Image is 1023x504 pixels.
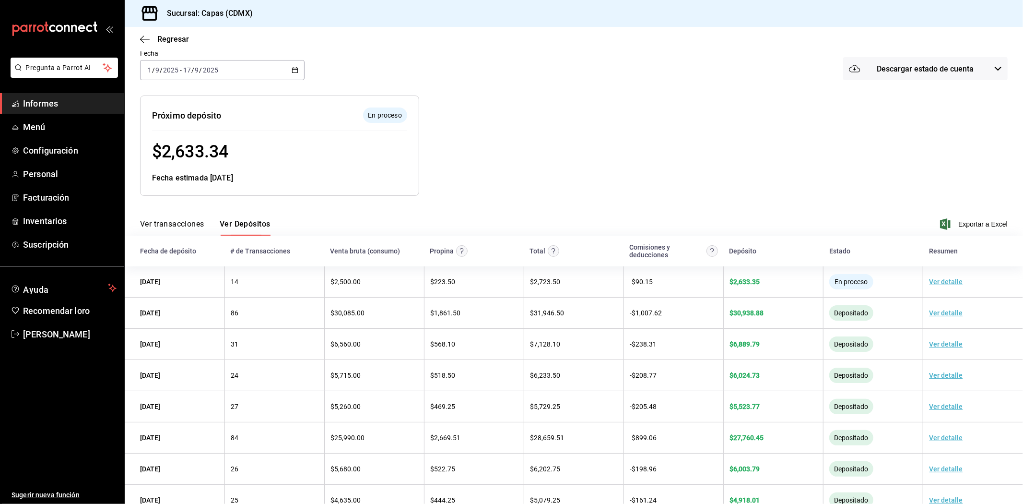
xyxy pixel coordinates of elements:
[106,25,113,33] button: abrir_cajón_menú
[202,66,219,74] input: ----
[829,399,873,414] div: El monto ha sido enviado a tu cuenta bancaria. Puede tardar en verso reflejado, según la entidad ...
[140,310,160,317] font: [DATE]
[733,278,760,286] font: 2,633.35
[929,496,963,504] font: Ver detalle
[430,278,434,286] font: $
[632,340,635,348] font: $
[180,66,182,74] font: -
[835,465,869,473] font: Depositado
[434,465,455,473] font: 522.75
[147,66,152,74] input: --
[534,403,560,410] font: 5,729.25
[334,496,361,504] font: 4,635.00
[529,247,545,255] font: Total
[632,278,635,286] font: $
[530,465,534,473] font: $
[23,240,69,250] font: Suscripción
[26,64,91,72] font: Pregunta a Parrot AI
[929,434,963,442] font: Ver detalle
[7,70,118,80] a: Pregunta a Parrot AI
[829,336,873,352] div: El monto ha sido enviado a tu cuenta bancaria. Puede tardar en verso reflejado, según la entidad ...
[23,285,49,295] font: Ayuda
[929,465,963,473] font: Ver detalle
[140,278,160,286] font: [DATE]
[929,278,963,286] font: Ver detalle
[330,340,334,348] font: $
[200,66,202,74] font: /
[829,368,873,383] div: El monto ha sido enviado a tu cuenta bancaria. Puede tardar en verso reflejado, según la entidad ...
[530,309,534,317] font: $
[334,278,361,286] font: 2,500.00
[23,98,58,108] font: Informes
[140,50,159,58] font: Fecha
[843,57,1008,80] button: Descargar estado de cuenta
[23,192,69,203] font: Facturación
[632,434,635,442] font: $
[330,496,334,504] font: $
[635,309,662,317] font: 1,007.62
[877,64,974,73] font: Descargar estado de cuenta
[729,247,757,255] font: Depósito
[140,341,160,348] font: [DATE]
[195,66,200,74] input: --
[630,496,632,504] font: -
[231,434,238,442] font: 84
[829,461,873,477] div: El monto ha sido enviado a tu cuenta bancaria. Puede tardar en verso reflejado, según la entidad ...
[167,9,253,18] font: Sucursal: Capas (CDMX)
[530,496,534,504] font: $
[430,465,434,473] font: $
[163,66,179,74] input: ----
[140,372,160,380] font: [DATE]
[330,372,334,379] font: $
[157,35,189,44] font: Regresar
[162,142,228,162] font: 2,633.34
[733,403,760,410] font: 5,523.77
[929,247,958,255] font: Resumen
[430,403,434,410] font: $
[530,340,534,348] font: $
[630,434,632,442] font: -
[434,372,455,379] font: 518.50
[152,110,221,120] font: Próximo depósito
[835,496,869,504] font: Depositado
[530,403,534,410] font: $
[632,465,635,473] font: $
[140,219,270,236] div: pestañas de navegación
[231,372,238,380] font: 24
[835,278,868,286] font: En proceso
[635,372,657,379] font: 208.77
[729,496,733,504] font: $
[231,466,238,473] font: 26
[530,372,534,379] font: $
[630,403,632,410] font: -
[929,309,963,317] font: Ver detalle
[835,372,869,379] font: Depositado
[729,309,733,317] font: $
[635,465,657,473] font: 198.96
[635,434,657,442] font: 899.06
[630,243,670,259] font: Comisiones y deducciones
[733,340,760,348] font: 6,889.79
[534,372,560,379] font: 6,233.50
[630,372,632,379] font: -
[155,66,160,74] input: --
[456,245,468,257] svg: Las propinas mostradas excluyen toda configuración de retención.
[330,465,334,473] font: $
[630,340,632,348] font: -
[729,434,733,442] font: $
[434,434,460,442] font: 2,669.51
[630,465,632,473] font: -
[434,278,455,286] font: 223.50
[334,340,361,348] font: 6,560.00
[733,309,764,317] font: 30,938.88
[334,372,361,379] font: 5,715.00
[140,247,196,255] font: Fecha de depósito
[630,278,632,286] font: -
[330,309,334,317] font: $
[12,491,80,499] font: Sugerir nueva función
[632,372,635,379] font: $
[929,340,963,348] font: Ver detalle
[534,309,564,317] font: 31,946.50
[330,278,334,286] font: $
[183,66,191,74] input: --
